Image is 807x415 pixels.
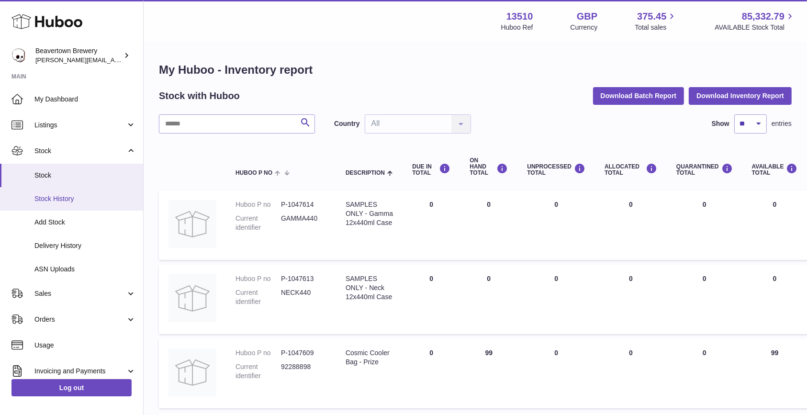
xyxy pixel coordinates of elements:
td: 0 [460,265,517,334]
dd: P-1047609 [281,348,326,358]
dd: P-1047613 [281,274,326,283]
div: QUARANTINED Total [676,163,733,176]
span: 375.45 [637,10,666,23]
td: 0 [595,339,667,408]
span: Add Stock [34,218,136,227]
td: 0 [595,265,667,334]
div: Currency [571,23,598,32]
td: 0 [403,339,460,408]
span: 0 [703,201,706,208]
td: 0 [517,191,595,260]
span: Huboo P no [235,170,272,176]
div: SAMPLES ONLY - Neck 12x440ml Case [346,274,393,302]
span: 85,332.79 [742,10,785,23]
dd: P-1047614 [281,200,326,209]
dd: 92288898 [281,362,326,381]
span: [PERSON_NAME][EMAIL_ADDRESS][PERSON_NAME][DOMAIN_NAME] [35,56,243,64]
img: product image [168,348,216,396]
dt: Huboo P no [235,274,281,283]
h1: My Huboo - Inventory report [159,62,792,78]
div: Huboo Ref [501,23,533,32]
span: Sales [34,289,126,298]
dt: Huboo P no [235,348,281,358]
img: product image [168,200,216,248]
span: AVAILABLE Stock Total [715,23,796,32]
div: AVAILABLE Total [752,163,798,176]
div: ALLOCATED Total [605,163,657,176]
label: Country [334,119,360,128]
dt: Current identifier [235,362,281,381]
span: Stock [34,171,136,180]
strong: GBP [577,10,597,23]
dt: Current identifier [235,214,281,232]
button: Download Batch Report [593,87,684,104]
a: 375.45 Total sales [635,10,677,32]
div: DUE IN TOTAL [412,163,450,176]
span: Total sales [635,23,677,32]
img: product image [168,274,216,322]
span: Description [346,170,385,176]
a: Log out [11,379,132,396]
span: 0 [703,349,706,357]
span: Stock [34,146,126,156]
span: Delivery History [34,241,136,250]
td: 99 [460,339,517,408]
dt: Current identifier [235,288,281,306]
dt: Huboo P no [235,200,281,209]
span: Listings [34,121,126,130]
span: Usage [34,341,136,350]
div: SAMPLES ONLY - Gamma 12x440ml Case [346,200,393,227]
strong: 13510 [506,10,533,23]
img: Matthew.McCormack@beavertownbrewery.co.uk [11,48,26,63]
td: 0 [403,265,460,334]
td: 0 [403,191,460,260]
td: 0 [460,191,517,260]
td: 0 [595,191,667,260]
span: ASN Uploads [34,265,136,274]
div: Beavertown Brewery [35,46,122,65]
td: 0 [517,265,595,334]
button: Download Inventory Report [689,87,792,104]
span: Invoicing and Payments [34,367,126,376]
a: 85,332.79 AVAILABLE Stock Total [715,10,796,32]
div: ON HAND Total [470,157,508,177]
span: Stock History [34,194,136,203]
span: 0 [703,275,706,282]
div: Cosmic Cooler Bag - Prize [346,348,393,367]
span: My Dashboard [34,95,136,104]
label: Show [712,119,729,128]
h2: Stock with Huboo [159,90,240,102]
span: entries [772,119,792,128]
dd: GAMMA440 [281,214,326,232]
td: 0 [517,339,595,408]
dd: NECK440 [281,288,326,306]
span: Orders [34,315,126,324]
div: UNPROCESSED Total [527,163,585,176]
